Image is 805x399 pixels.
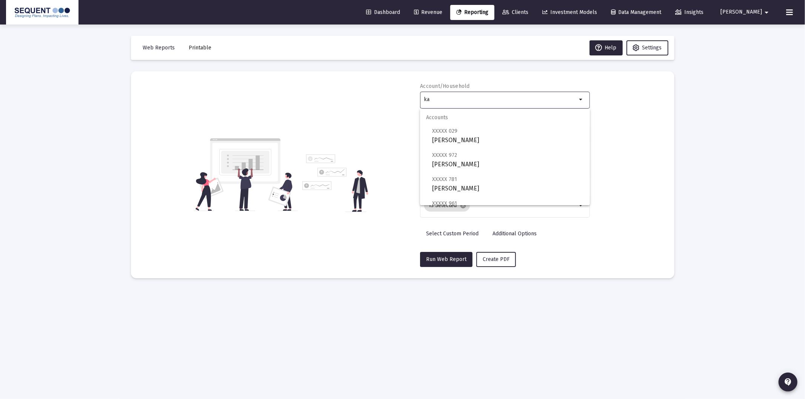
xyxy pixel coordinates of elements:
mat-icon: arrow_drop_down [762,5,771,20]
img: reporting-alt [302,154,368,212]
a: Reporting [450,5,494,20]
button: Help [590,40,623,55]
span: Create PDF [483,256,509,262]
a: Insights [669,5,710,20]
span: [PERSON_NAME] [720,9,762,15]
span: Run Web Report [426,256,466,262]
span: Clients [502,9,528,15]
mat-icon: arrow_drop_down [577,201,586,210]
span: Printable [189,45,212,51]
span: XXXXX 029 [432,128,457,134]
span: Settings [642,45,662,51]
span: Accounts [420,109,590,127]
span: Reporting [456,9,488,15]
span: Dashboard [366,9,400,15]
img: reporting [194,137,298,212]
span: Select Custom Period [426,230,479,237]
input: Search or select an account or household [424,97,577,103]
span: Additional Options [493,230,537,237]
span: Revenue [414,9,442,15]
span: [PERSON_NAME] [432,126,584,145]
a: Clients [496,5,534,20]
span: Insights [675,9,703,15]
span: Web Reports [143,45,175,51]
span: XXXXX 781 [432,176,457,183]
a: Revenue [408,5,448,20]
a: Investment Models [536,5,603,20]
a: Data Management [605,5,667,20]
span: [PERSON_NAME] [432,150,584,169]
span: [PERSON_NAME] [PERSON_NAME] [432,199,584,217]
span: Investment Models [542,9,597,15]
span: Help [596,45,617,51]
button: Settings [626,40,668,55]
a: Dashboard [360,5,406,20]
button: [PERSON_NAME] [711,5,780,20]
mat-icon: cancel [460,202,467,209]
span: XXXXX 961 [432,200,457,207]
mat-chip: 13 Selected [424,199,470,212]
mat-icon: contact_support [783,378,793,387]
mat-icon: arrow_drop_down [577,95,586,104]
button: Web Reports [137,40,181,55]
button: Create PDF [476,252,516,267]
span: [PERSON_NAME] [432,175,584,193]
img: Dashboard [12,5,73,20]
label: Account/Household [420,83,470,89]
button: Printable [183,40,218,55]
mat-chip-list: Selection [424,198,577,213]
span: XXXXX 972 [432,152,457,158]
span: Data Management [611,9,661,15]
button: Run Web Report [420,252,473,267]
